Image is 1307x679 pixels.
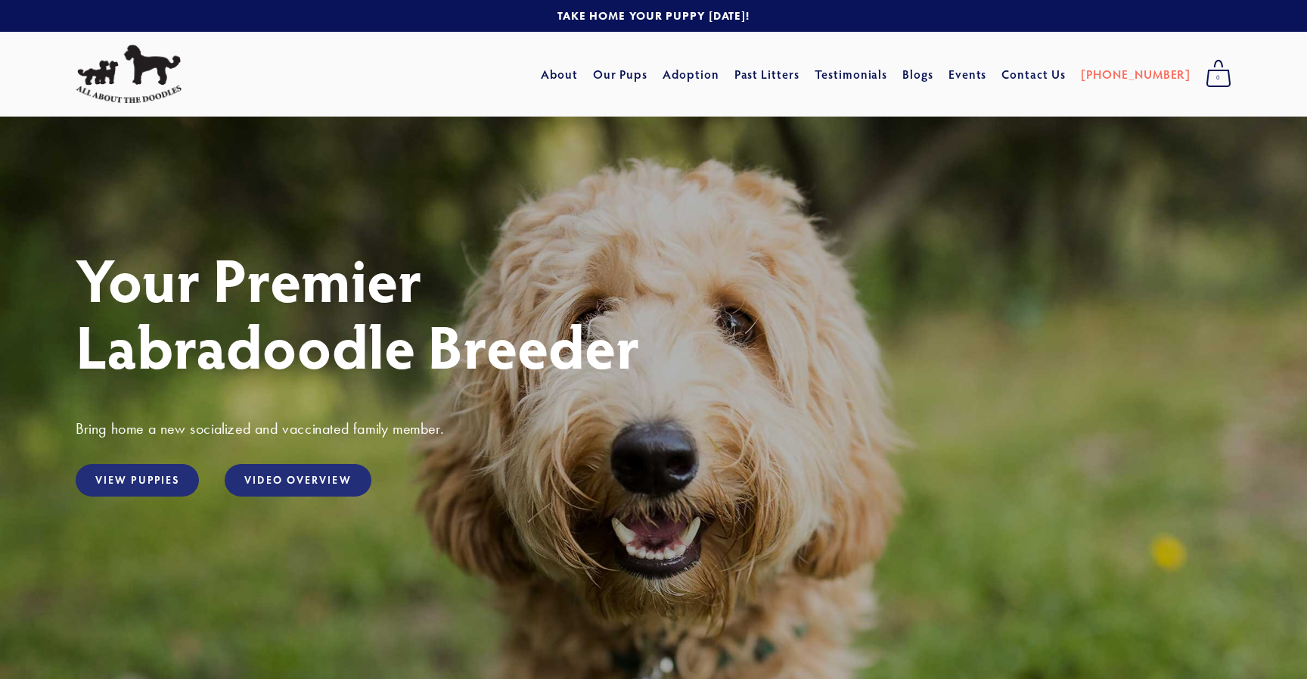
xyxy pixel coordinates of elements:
[76,245,1231,378] h1: Your Premier Labradoodle Breeder
[541,61,578,88] a: About
[663,61,719,88] a: Adoption
[948,61,987,88] a: Events
[1001,61,1066,88] a: Contact Us
[76,464,199,497] a: View Puppies
[1081,61,1191,88] a: [PHONE_NUMBER]
[76,45,182,104] img: All About The Doodles
[225,464,371,497] a: Video Overview
[1198,55,1239,93] a: 0 items in cart
[902,61,933,88] a: Blogs
[76,419,1231,438] h3: Bring home a new socialized and vaccinated family member.
[734,66,800,82] a: Past Litters
[1206,68,1231,88] span: 0
[593,61,648,88] a: Our Pups
[815,61,888,88] a: Testimonials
